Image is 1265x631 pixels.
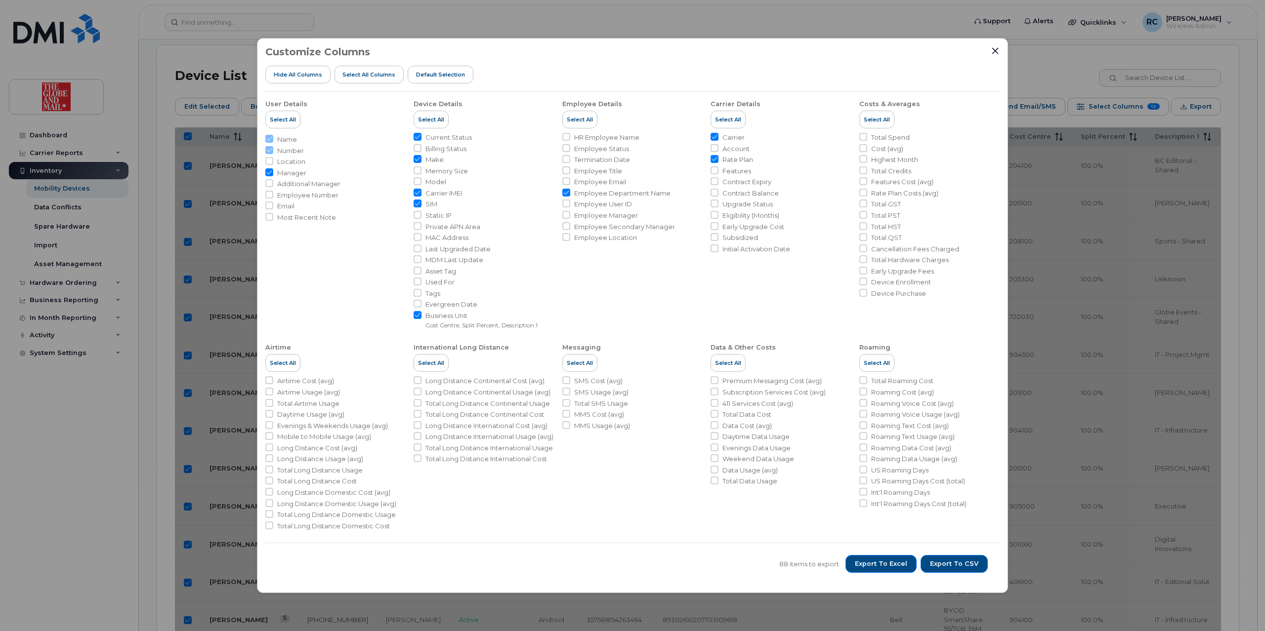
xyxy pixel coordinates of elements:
[871,443,951,453] span: Roaming Data Cost (avg)
[425,177,446,187] span: Model
[871,244,959,254] span: Cancellation Fees Charged
[722,432,790,441] span: Daytime Data Usage
[859,111,894,128] button: Select All
[277,135,297,144] span: Name
[722,155,753,164] span: Rate Plan
[425,189,462,198] span: Carrier IMEI
[722,443,791,453] span: Evenings Data Usage
[722,166,751,176] span: Features
[722,454,794,464] span: Weekend Data Usage
[277,399,339,408] span: Total Airtime Usage
[574,421,630,431] span: MMS Usage (avg)
[574,166,622,176] span: Employee Title
[274,71,322,79] span: Hide All Columns
[277,421,388,431] span: Evenings & Weekends Usage (avg)
[715,116,741,123] span: Select All
[425,388,550,397] span: Long Distance Continental Usage (avg)
[574,410,624,419] span: MMS Cost (avg)
[574,233,637,242] span: Employee Location
[711,100,760,109] div: Carrier Details
[342,71,395,79] span: Select all Columns
[270,116,296,123] span: Select All
[425,443,553,453] span: Total Long Distance International Usage
[722,244,790,254] span: Initial Activation Date
[425,421,548,431] span: Long Distance International Cost (avg)
[418,116,444,123] span: Select All
[277,157,305,166] span: Location
[418,359,444,367] span: Select All
[277,476,357,486] span: Total Long Distance Cost
[871,399,954,408] span: Roaming Voice Cost (avg)
[871,133,910,142] span: Total Spend
[871,289,926,298] span: Device Purchase
[574,133,639,142] span: HR Employee Name
[425,211,452,220] span: Static IP
[414,354,449,372] button: Select All
[425,133,472,142] span: Current Status
[871,267,934,276] span: Early Upgrade Fees
[277,510,396,519] span: Total Long Distance Domestic Usage
[871,199,901,209] span: Total GST
[277,466,363,475] span: Total Long Distance Usage
[425,454,547,464] span: Total Long Distance International Cost
[722,211,779,220] span: Eligibility (Months)
[722,410,771,419] span: Total Data Cost
[425,321,538,329] small: Cost Centre, Split Percent, Description 1
[871,421,949,431] span: Roaming Text Cost (avg)
[722,199,773,209] span: Upgrade Status
[871,255,949,265] span: Total Hardware Charges
[277,454,363,464] span: Long Distance Usage (avg)
[277,168,306,178] span: Manager
[425,267,456,276] span: Asset Tag
[277,521,390,531] span: Total Long Distance Domestic Cost
[930,559,978,568] span: Export to CSV
[425,300,477,309] span: Evergreen Date
[562,343,601,352] div: Messaging
[414,111,449,128] button: Select All
[265,111,300,128] button: Select All
[871,155,918,164] span: Highest Month
[425,399,550,408] span: Total Long Distance Continental Usage
[425,199,437,209] span: SIM
[425,222,480,232] span: Private APN Area
[408,66,473,83] button: Default Selection
[414,343,509,352] div: International Long Distance
[567,116,593,123] span: Select All
[277,201,295,211] span: Email
[845,555,917,573] button: Export to Excel
[871,454,957,464] span: Roaming Data Usage (avg)
[425,277,455,287] span: Used For
[567,359,593,367] span: Select All
[921,555,988,573] button: Export to CSV
[722,133,745,142] span: Carrier
[871,476,965,486] span: US Roaming Days Cost (total)
[277,146,304,156] span: Number
[425,244,491,254] span: Last Upgraded Date
[722,189,779,198] span: Contract Balance
[722,399,793,408] span: 411 Services Cost (avg)
[722,222,784,232] span: Early Upgrade Cost
[277,488,390,497] span: Long Distance Domestic Cost (avg)
[574,144,629,154] span: Employee Status
[574,388,629,397] span: SMS Usage (avg)
[425,432,553,441] span: Long Distance International Usage (avg)
[574,376,623,386] span: SMS Cost (avg)
[859,354,894,372] button: Select All
[722,388,826,397] span: Subscription Services Cost (avg)
[871,432,955,441] span: Roaming Text Usage (avg)
[859,343,890,352] div: Roaming
[562,354,597,372] button: Select All
[277,499,396,509] span: Long Distance Domestic Usage (avg)
[859,100,920,109] div: Costs & Averages
[277,388,340,397] span: Airtime Usage (avg)
[335,66,404,83] button: Select all Columns
[711,343,776,352] div: Data & Other Costs
[425,255,483,265] span: MDM Last Update
[722,466,778,475] span: Data Usage (avg)
[425,155,444,164] span: Make
[722,376,822,386] span: Premium Messaging Cost (avg)
[425,166,468,176] span: Memory Size
[722,233,758,242] span: Subsidized
[871,499,967,509] span: Int'l Roaming Days Cost (total)
[277,410,344,419] span: Daytime Usage (avg)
